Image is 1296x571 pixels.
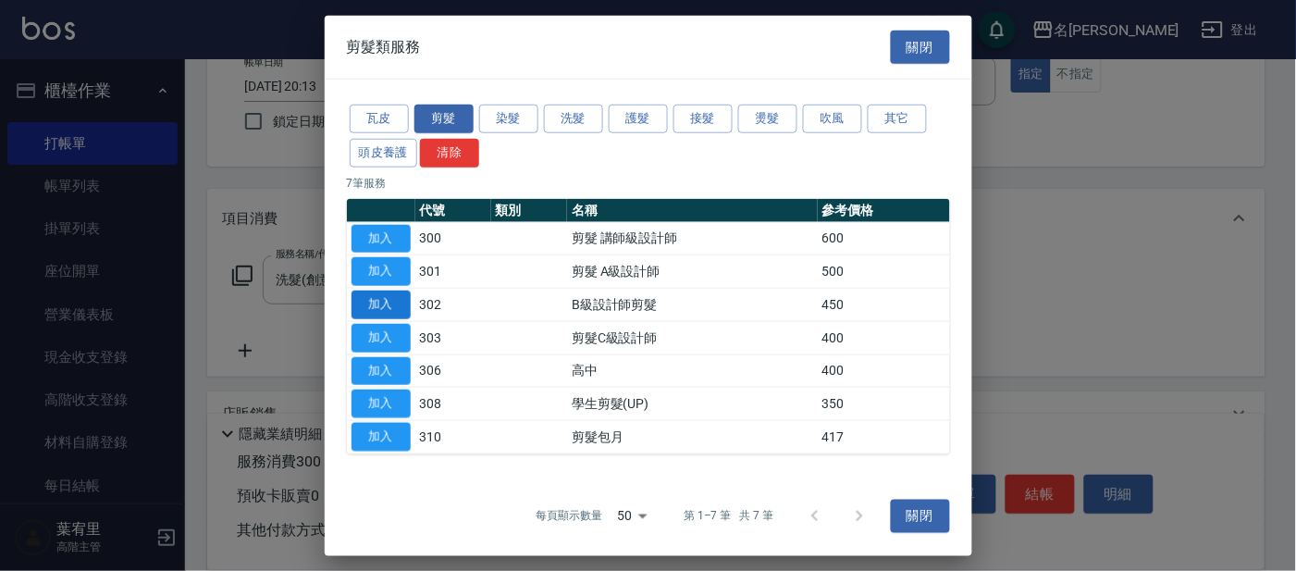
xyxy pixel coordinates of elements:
td: 300 [415,222,491,255]
button: 其它 [868,105,927,133]
td: 310 [415,420,491,453]
button: 清除 [420,139,479,168]
th: 代號 [415,198,491,222]
p: 每頁顯示數量 [536,508,602,525]
p: 第 1–7 筆 共 7 筆 [684,508,773,525]
td: 450 [818,288,950,321]
th: 參考價格 [818,198,950,222]
td: 剪髮 A級設計師 [567,255,817,289]
td: 剪髮包月 [567,420,817,453]
button: 關閉 [891,499,950,533]
button: 加入 [352,356,411,385]
td: 剪髮 講師級設計師 [567,222,817,255]
td: 400 [818,321,950,354]
button: 加入 [352,324,411,353]
button: 頭皮養護 [350,139,418,168]
button: 燙髮 [738,105,797,133]
td: 350 [818,388,950,421]
td: B級設計師剪髮 [567,288,817,321]
td: 303 [415,321,491,354]
td: 417 [818,420,950,453]
td: 301 [415,255,491,289]
button: 剪髮 [414,105,474,133]
button: 關閉 [891,30,950,64]
td: 學生剪髮(UP) [567,388,817,421]
button: 加入 [352,257,411,286]
p: 7 筆服務 [347,174,950,191]
button: 吹風 [803,105,862,133]
div: 50 [610,491,654,541]
button: 加入 [352,291,411,319]
th: 類別 [491,198,567,222]
button: 染髮 [479,105,538,133]
button: 接髮 [673,105,733,133]
td: 308 [415,388,491,421]
td: 400 [818,354,950,388]
td: 302 [415,288,491,321]
th: 名稱 [567,198,817,222]
td: 500 [818,255,950,289]
td: 306 [415,354,491,388]
td: 剪髮C級設計師 [567,321,817,354]
button: 瓦皮 [350,105,409,133]
button: 加入 [352,390,411,418]
button: 護髮 [609,105,668,133]
button: 加入 [352,423,411,452]
button: 洗髮 [544,105,603,133]
td: 高中 [567,354,817,388]
td: 600 [818,222,950,255]
span: 剪髮類服務 [347,38,421,56]
button: 加入 [352,224,411,253]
